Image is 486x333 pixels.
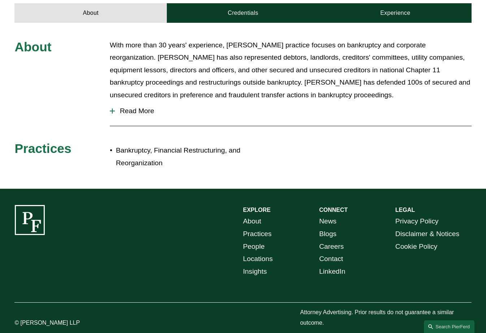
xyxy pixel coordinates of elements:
strong: LEGAL [395,207,415,213]
a: People [243,240,265,253]
a: Credentials [167,3,319,23]
span: Read More [115,107,472,115]
strong: EXPLORE [243,207,270,213]
a: Cookie Policy [395,240,437,253]
a: Insights [243,265,267,278]
a: Privacy Policy [395,215,439,228]
a: Search this site [424,320,474,333]
a: Disclaimer & Notices [395,228,459,240]
a: Blogs [319,228,337,240]
a: Contact [319,253,343,265]
a: News [319,215,337,228]
strong: CONNECT [319,207,348,213]
p: Attorney Advertising. Prior results do not guarantee a similar outcome. [300,307,471,328]
a: About [243,215,261,228]
a: Careers [319,240,344,253]
span: Practices [14,141,71,155]
a: LinkedIn [319,265,346,278]
span: About [14,40,51,54]
p: With more than 30 years' experience, [PERSON_NAME] practice focuses on bankruptcy and corporate r... [110,39,472,102]
p: Bankruptcy, Financial Restructuring, and Reorganization [116,144,243,169]
a: Practices [243,228,272,240]
a: Experience [319,3,472,23]
a: Locations [243,253,273,265]
a: About [14,3,167,23]
button: Read More [110,102,472,120]
p: © [PERSON_NAME] LLP [14,318,110,328]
